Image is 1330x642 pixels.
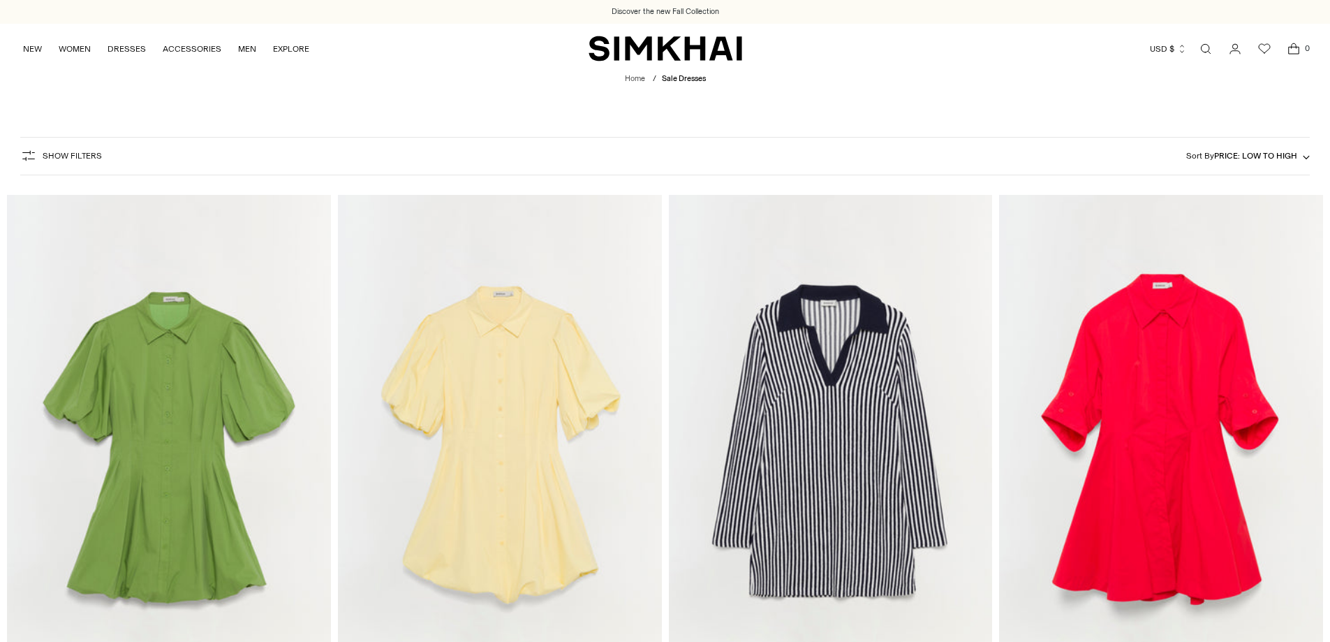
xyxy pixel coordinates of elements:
a: Open cart modal [1280,35,1308,63]
a: ACCESSORIES [163,34,221,64]
span: Price: Low to High [1214,151,1297,161]
a: Discover the new Fall Collection [612,6,719,17]
a: Wishlist [1250,35,1278,63]
a: WOMEN [59,34,91,64]
a: SIMKHAI [589,35,742,62]
a: Open search modal [1192,35,1220,63]
a: Go to the account page [1221,35,1249,63]
a: MEN [238,34,256,64]
div: / [653,73,656,85]
nav: breadcrumbs [625,73,706,85]
span: 0 [1301,42,1313,54]
a: Home [625,74,645,83]
a: EXPLORE [273,34,309,64]
span: Sale Dresses [662,74,706,83]
span: Show Filters [43,151,102,161]
button: Show Filters [20,145,102,167]
button: USD $ [1150,34,1187,64]
a: DRESSES [108,34,146,64]
a: NEW [23,34,42,64]
span: Sort By [1186,151,1297,161]
button: Sort ByPrice: Low to High [1186,148,1310,163]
